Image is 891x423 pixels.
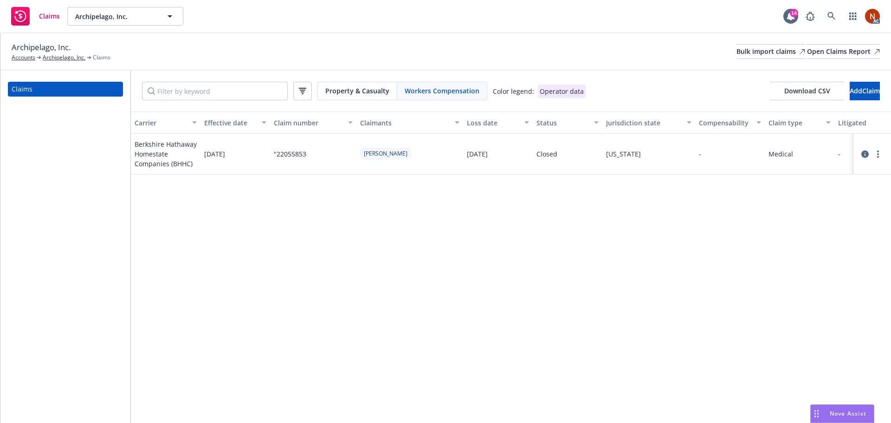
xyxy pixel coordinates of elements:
a: Archipelago, Inc. [43,53,85,62]
span: Claims [39,13,60,20]
button: AddClaim [850,82,880,100]
span: Claims [93,53,110,62]
div: Claim number [274,118,342,128]
div: Loss date [467,118,519,128]
div: Carrier [135,118,187,128]
button: Compensability [695,111,765,134]
div: Drag to move [811,405,822,423]
div: Claims [12,82,32,97]
div: Claim type [768,118,820,128]
a: Search [822,7,841,26]
button: Claim type [765,111,834,134]
div: - [699,149,701,159]
button: Jurisdiction state [602,111,695,134]
button: Download CSV [770,82,844,100]
button: Claimants [356,111,463,134]
a: Claims [8,82,123,97]
a: Bulk import claims [736,44,805,59]
a: Open Claims Report [807,44,880,59]
span: Property & Casualty [325,86,389,96]
span: Berkshire Hathaway Homestate Companies (BHHC) [135,139,197,169]
button: Effective date [200,111,270,134]
span: Download CSV [784,86,830,95]
div: Open Claims Report [807,45,880,59]
a: Report a Bug [801,7,820,26]
div: Effective date [204,118,256,128]
button: Carrier [131,111,200,134]
div: Jurisdiction state [606,118,681,128]
div: [US_STATE] [606,149,641,159]
button: Loss date [463,111,533,134]
div: "22055853 [274,149,306,159]
div: Compensability [699,118,751,128]
div: Bulk import claims [736,45,805,59]
img: photo [865,9,880,24]
div: 14 [790,9,798,17]
a: more [872,149,884,160]
button: Nova Assist [810,404,874,423]
span: Nova Assist [830,410,866,417]
div: - [838,149,840,159]
span: Add Claim [850,86,880,95]
input: Filter by keyword [142,82,288,100]
a: Switch app [844,7,862,26]
div: Color legend: [493,86,534,96]
button: Claim number [270,111,356,134]
div: [DATE] [467,149,488,159]
span: Archipelago, Inc. [12,41,71,53]
div: Litigated [838,118,890,128]
span: Archipelago, Inc. [75,12,155,21]
span: [PERSON_NAME] [364,150,407,158]
div: Medical [768,149,793,159]
button: Status [533,111,602,134]
div: Status [536,118,588,128]
div: Claimants [360,118,449,128]
span: Workers Compensation [405,86,479,96]
div: Closed [536,149,557,159]
button: Archipelago, Inc. [67,7,183,26]
a: Accounts [12,53,35,62]
span: [DATE] [204,149,225,159]
div: Operator data [538,85,586,98]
